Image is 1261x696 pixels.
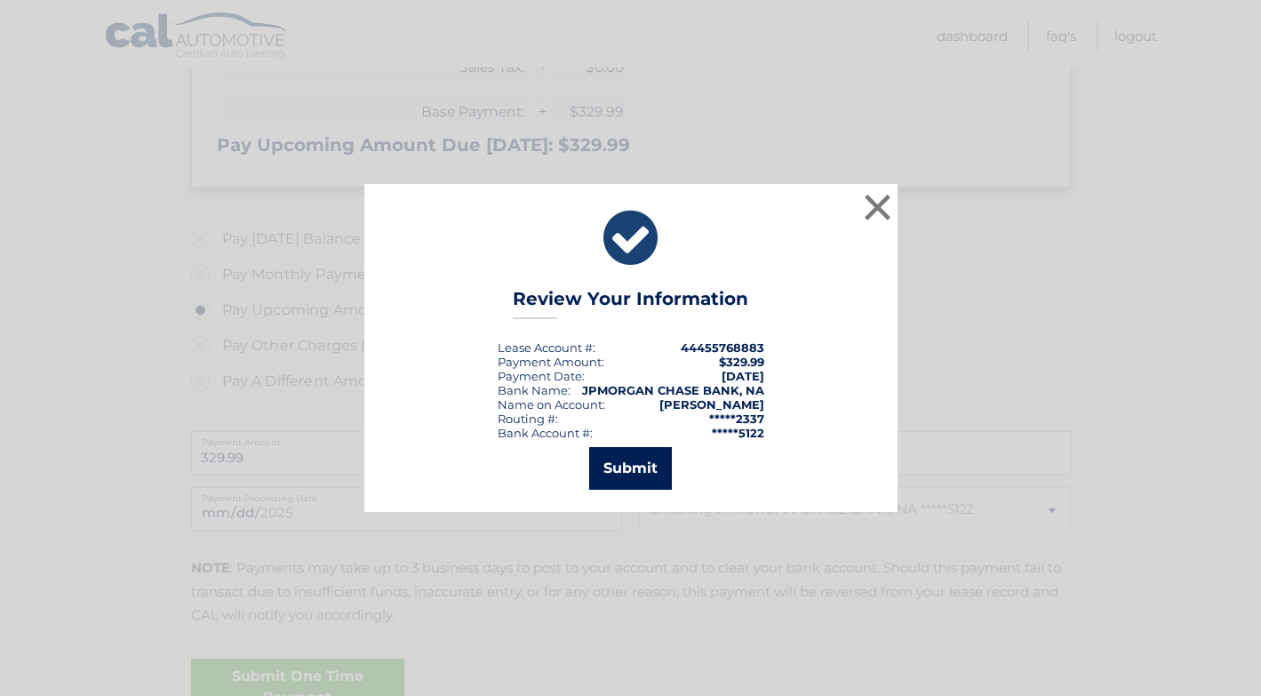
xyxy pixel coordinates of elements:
strong: [PERSON_NAME] [659,397,764,412]
div: Bank Account #: [498,426,593,440]
strong: 44455768883 [681,340,764,355]
strong: JPMORGAN CHASE BANK, NA [582,383,764,397]
div: Lease Account #: [498,340,595,355]
button: Submit [589,447,672,490]
div: Routing #: [498,412,558,426]
div: Payment Amount: [498,355,604,369]
button: × [860,189,896,225]
span: Payment Date [498,369,582,383]
span: [DATE] [722,369,764,383]
div: Name on Account: [498,397,605,412]
h3: Review Your Information [513,288,748,319]
div: : [498,369,585,383]
span: $329.99 [719,355,764,369]
div: Bank Name: [498,383,571,397]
